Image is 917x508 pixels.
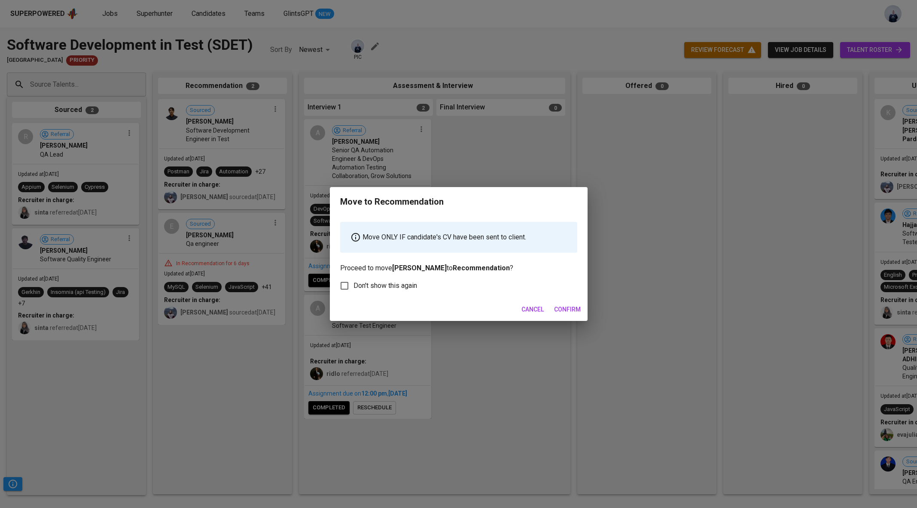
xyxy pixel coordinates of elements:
[340,222,577,253] div: Move ONLY IF candidate's CV have been sent to client.
[453,264,510,272] b: Recommendation
[340,222,577,273] p: Proceed to move to ?
[392,264,447,272] b: [PERSON_NAME]
[518,302,547,317] button: Cancel
[551,302,584,317] button: Confirm
[554,304,581,315] span: Confirm
[521,304,544,315] span: Cancel
[340,196,444,208] div: Move to Recommendation
[353,281,417,291] span: Don't show this again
